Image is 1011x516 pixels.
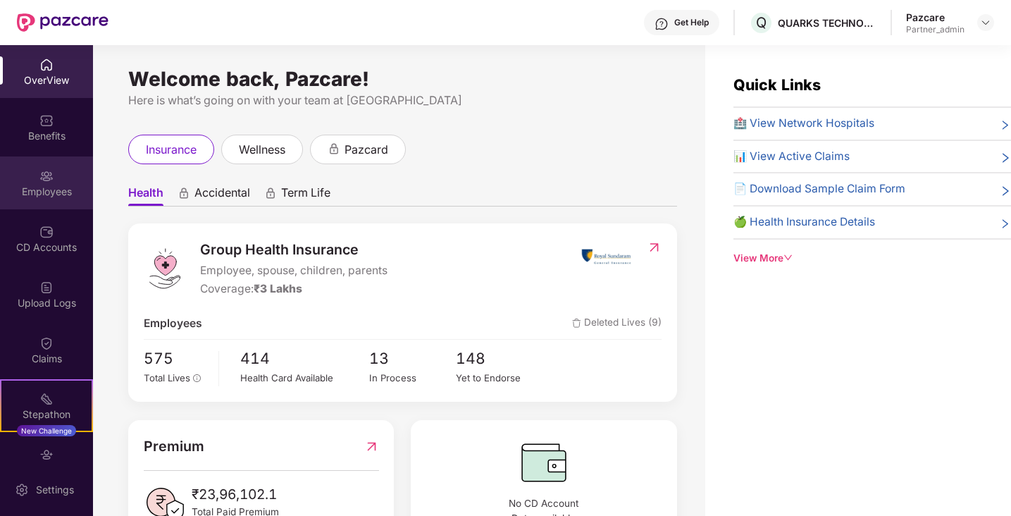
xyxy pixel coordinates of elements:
[32,483,78,497] div: Settings
[144,347,209,370] span: 575
[128,73,677,85] div: Welcome back, Pazcare!
[456,371,542,386] div: Yet to Endorse
[655,17,669,31] img: svg+xml;base64,PHN2ZyBpZD0iSGVscC0zMngzMiIgeG1sbnM9Imh0dHA6Ly93d3cudzMub3JnLzIwMDAvc3ZnIiB3aWR0aD...
[364,436,379,457] img: RedirectIcon
[39,392,54,406] img: svg+xml;base64,PHN2ZyB4bWxucz0iaHR0cDovL3d3dy53My5vcmcvMjAwMC9zdmciIHdpZHRoPSIyMSIgaGVpZ2h0PSIyMC...
[756,14,767,31] span: Q
[906,11,965,24] div: Pazcare
[39,336,54,350] img: svg+xml;base64,PHN2ZyBpZD0iQ2xhaW0iIHhtbG5zPSJodHRwOi8vd3d3LnczLm9yZy8yMDAwL3N2ZyIgd2lkdGg9IjIwIi...
[369,347,456,370] span: 13
[1000,151,1011,166] span: right
[733,251,1011,266] div: View More
[572,315,662,333] span: Deleted Lives (9)
[144,315,202,333] span: Employees
[733,180,905,198] span: 📄 Download Sample Claim Form
[240,347,370,370] span: 414
[39,169,54,183] img: svg+xml;base64,PHN2ZyBpZD0iRW1wbG95ZWVzIiB4bWxucz0iaHR0cDovL3d3dy53My5vcmcvMjAwMC9zdmciIHdpZHRoPS...
[200,262,387,280] span: Employee, spouse, children, parents
[733,148,850,166] span: 📊 View Active Claims
[39,225,54,239] img: svg+xml;base64,PHN2ZyBpZD0iQ0RfQWNjb3VudHMiIGRhdGEtbmFtZT0iQ0QgQWNjb3VudHMiIHhtbG5zPSJodHRwOi8vd3...
[128,92,677,109] div: Here is what’s going on with your team at [GEOGRAPHIC_DATA]
[906,24,965,35] div: Partner_admin
[128,185,163,206] span: Health
[456,347,542,370] span: 148
[192,484,279,505] span: ₹23,96,102.1
[580,239,633,274] img: insurerIcon
[572,319,581,328] img: deleteIcon
[281,185,330,206] span: Term Life
[1000,183,1011,198] span: right
[193,374,201,383] span: info-circle
[674,17,709,28] div: Get Help
[733,75,821,94] span: Quick Links
[426,436,662,489] img: CDBalanceIcon
[144,247,186,290] img: logo
[39,58,54,72] img: svg+xml;base64,PHN2ZyBpZD0iSG9tZSIgeG1sbnM9Imh0dHA6Ly93d3cudzMub3JnLzIwMDAvc3ZnIiB3aWR0aD0iMjAiIG...
[178,187,190,199] div: animation
[369,371,456,386] div: In Process
[1000,118,1011,133] span: right
[39,113,54,128] img: svg+xml;base64,PHN2ZyBpZD0iQmVuZWZpdHMiIHhtbG5zPSJodHRwOi8vd3d3LnczLm9yZy8yMDAwL3N2ZyIgd2lkdGg9Ij...
[239,141,285,159] span: wellness
[254,282,302,295] span: ₹3 Lakhs
[39,281,54,295] img: svg+xml;base64,PHN2ZyBpZD0iVXBsb2FkX0xvZ3MiIGRhdGEtbmFtZT0iVXBsb2FkIExvZ3MiIHhtbG5zPSJodHRwOi8vd3...
[345,141,388,159] span: pazcard
[1,407,92,422] div: Stepathon
[733,115,874,133] span: 🏥 View Network Hospitals
[240,371,370,386] div: Health Card Available
[733,214,875,231] span: 🍏 Health Insurance Details
[980,17,991,28] img: svg+xml;base64,PHN2ZyBpZD0iRHJvcGRvd24tMzJ4MzIiIHhtbG5zPSJodHRwOi8vd3d3LnczLm9yZy8yMDAwL3N2ZyIgd2...
[647,240,662,254] img: RedirectIcon
[328,142,340,155] div: animation
[778,16,876,30] div: QUARKS TECHNOSOFT PRIVATE LIMITED
[200,239,387,261] span: Group Health Insurance
[17,13,108,32] img: New Pazcare Logo
[39,448,54,462] img: svg+xml;base64,PHN2ZyBpZD0iRW5kb3JzZW1lbnRzIiB4bWxucz0iaHR0cDovL3d3dy53My5vcmcvMjAwMC9zdmciIHdpZH...
[194,185,250,206] span: Accidental
[783,253,793,263] span: down
[144,436,204,457] span: Premium
[146,141,197,159] span: insurance
[264,187,277,199] div: animation
[144,372,190,383] span: Total Lives
[200,281,387,298] div: Coverage:
[15,483,29,497] img: svg+xml;base64,PHN2ZyBpZD0iU2V0dGluZy0yMHgyMCIgeG1sbnM9Imh0dHA6Ly93d3cudzMub3JnLzIwMDAvc3ZnIiB3aW...
[1000,216,1011,231] span: right
[17,425,76,436] div: New Challenge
